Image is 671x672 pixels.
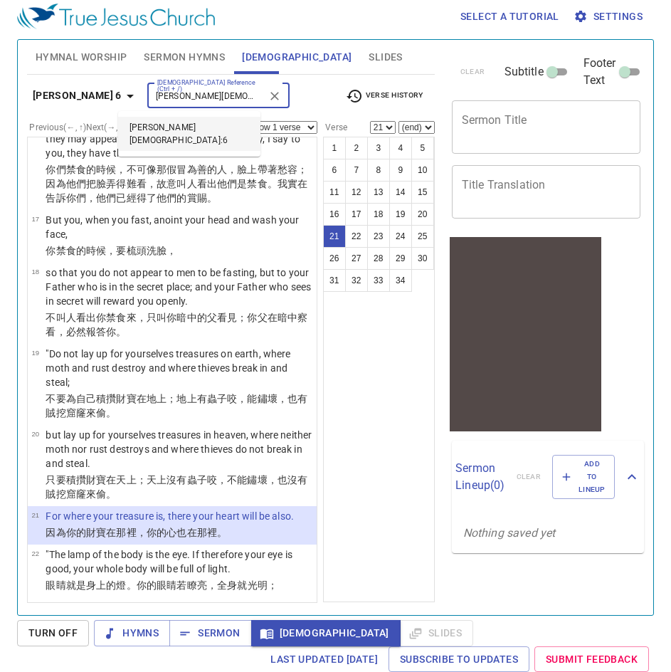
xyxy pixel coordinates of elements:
span: 17 [31,215,39,223]
wg4771: 禁食 [56,245,177,256]
button: 8 [367,159,390,182]
button: 14 [389,181,412,204]
wg2076: 身上 [86,579,278,591]
wg444: 看出 [46,312,307,337]
button: 13 [367,181,390,204]
wg853: ，故意叫人 [46,178,307,204]
wg3788: 就是 [66,579,278,591]
button: 24 [389,225,412,248]
wg281: 告訴 [46,192,217,204]
div: Sermon Lineup(0)clearAdd to Lineup [452,441,644,514]
wg853: ，也 [46,474,307,500]
p: Sermon Lineup ( 0 ) [455,460,504,494]
wg5618: 那假冒為善的人 [46,164,307,204]
p: but lay up for yourselves treasures in heaven, where neither moth nor rust destroys and where thi... [46,428,312,471]
wg1563: 。 [217,527,227,538]
wg1093: ；地上有蟲子 [46,393,307,419]
wg4383: 弄得難看 [46,178,307,204]
button: 11 [323,181,346,204]
button: 12 [345,181,368,204]
wg2076: 那裡 [116,527,227,538]
button: 34 [389,269,412,292]
wg4675: 父 [46,312,307,337]
p: 只要 [46,473,312,501]
p: 眼睛 [46,578,312,592]
button: 25 [411,225,434,248]
li: [PERSON_NAME][DEMOGRAPHIC_DATA]:6 [118,117,260,151]
wg2813: 。 [106,407,116,419]
wg4983: 的燈 [106,579,278,591]
wg2343: 財寶 [46,474,307,500]
span: 18 [31,268,39,275]
wg3777: 蟲子 [46,474,307,500]
button: 21 [323,225,346,248]
wg568: 他們的 [157,192,217,204]
wg1722: 天上 [46,474,307,500]
button: 29 [389,247,412,270]
wg1063: 他們 [46,178,307,204]
wg2776: 洗 [147,245,176,256]
wg4671: 。 [116,326,126,337]
wg1722: 暗中 [46,312,307,337]
wg991: ，必然報答 [56,326,127,337]
wg846: 賞賜 [187,192,217,204]
button: Turn Off [17,620,89,646]
wg4597: 咬，能鏽 [46,393,307,419]
span: Sermon [181,624,240,642]
button: Add to Lineup [552,455,615,500]
p: 不要 [46,392,312,420]
wg5213: 積攢 [46,393,307,419]
button: 10 [411,159,434,182]
span: Subscribe to Updates [400,651,518,668]
wg3699: ，你的 [137,527,227,538]
button: Sermon [169,620,251,646]
wg3522: 的時候，要梳 [76,245,177,256]
wg3522: 。我實在 [46,178,307,204]
wg3962: 在 [46,312,307,337]
wg3962: 看見；你 [46,312,307,337]
button: 32 [345,269,368,292]
span: Last updated [DATE] [270,651,378,668]
span: [DEMOGRAPHIC_DATA] [263,624,389,642]
wg3522: 來，只 [46,312,307,337]
button: 31 [323,269,346,292]
wg4675: 眼睛 [157,579,278,591]
span: Footer Text [583,55,616,89]
span: 21 [31,511,39,519]
wg1035: 壞 [46,474,307,500]
wg1909: 地上 [46,393,307,419]
wg3361: 為自己 [46,393,307,419]
button: 5 [411,137,434,159]
button: Hymns [94,620,170,646]
wg1063: 你的 [66,527,227,538]
wg3361: 像 [46,164,307,204]
button: 16 [323,203,346,226]
button: 18 [367,203,390,226]
wg2812: 挖窟窿 [56,407,117,419]
span: Settings [576,8,643,26]
wg5216: 心 [167,527,227,538]
wg3361: 叫人 [46,312,307,337]
button: 19 [389,203,412,226]
i: Nothing saved yet [463,526,556,540]
wg3752: ，不可 [46,164,307,204]
wg1358: 來偷 [86,488,116,500]
wg235: 叫你 [46,312,307,337]
span: 19 [31,349,39,357]
p: 不 [46,310,312,339]
button: 23 [367,225,390,248]
wg5273: ，臉上帶著愁容 [46,164,307,204]
button: 3 [367,137,390,159]
button: 27 [345,247,368,270]
wg3538: 臉 [157,245,176,256]
span: Verse History [346,88,423,105]
wg444: 看出 [46,178,307,204]
wg2588: 也 [176,527,227,538]
button: 17 [345,203,368,226]
p: But if your eye is bad, your whole body will be full of darkness. If therefore the light that is ... [46,600,312,643]
p: "Do not lay up for yourselves treasures on earth, where moth and rust destroy and where thieves b... [46,347,312,389]
wg3650: 身 [227,579,278,591]
button: Settings [571,4,648,30]
wg2927: 察看 [46,312,307,337]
